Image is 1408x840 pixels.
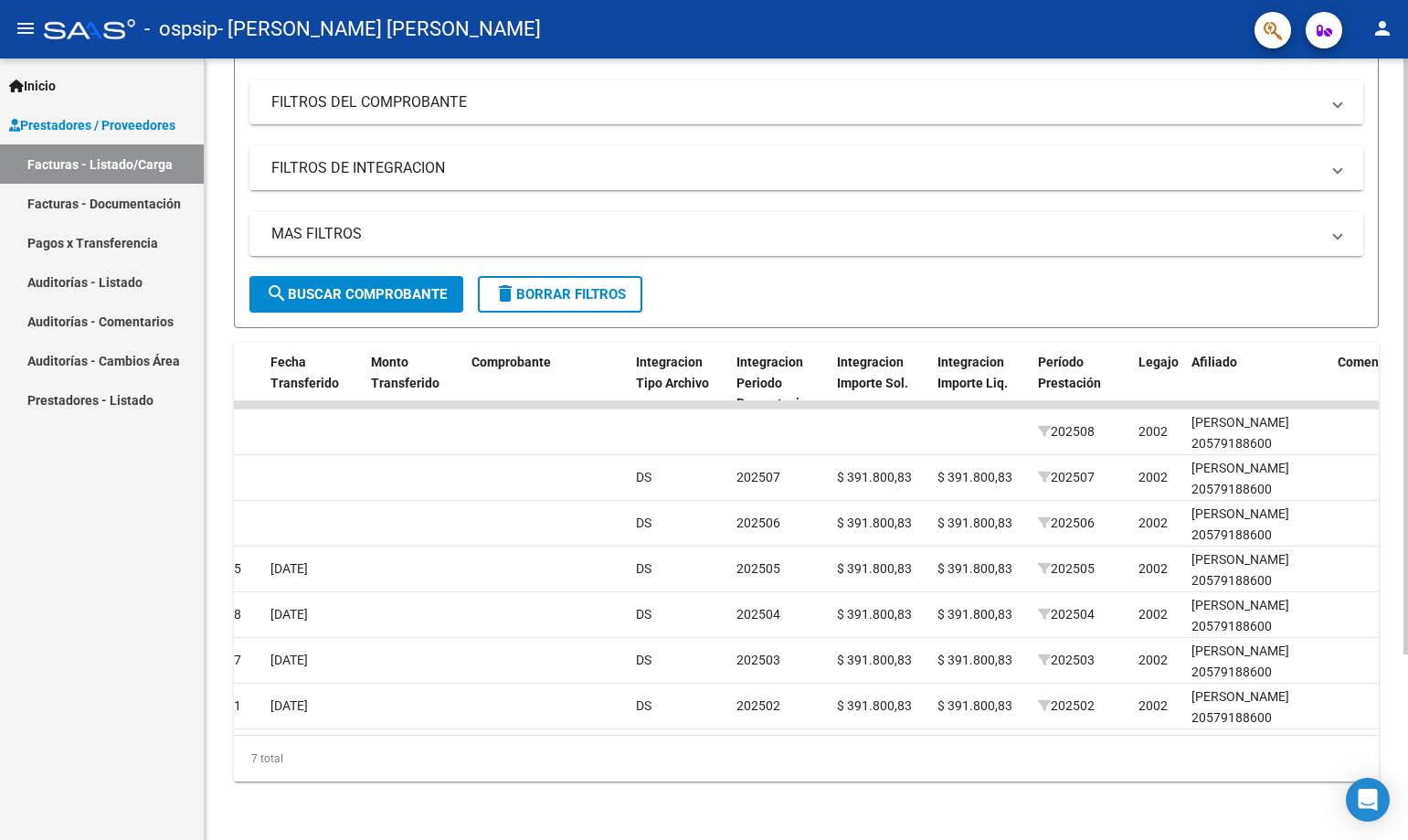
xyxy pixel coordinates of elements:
span: [DATE] [270,561,308,576]
span: Integracion Tipo Archivo [636,355,709,390]
span: 202507 [736,470,780,484]
span: [DATE] [270,607,308,622]
span: - ospsip [144,9,217,49]
div: [PERSON_NAME] 20579188600 [1191,504,1323,546]
span: DS [636,470,651,484]
span: 202502 [736,698,780,713]
mat-expansion-panel-header: FILTROS DE INTEGRACION [249,146,1363,190]
span: Legajo [1138,355,1179,369]
span: 202503 [1038,653,1095,667]
span: Prestadores / Proveedores [9,115,175,135]
datatable-header-cell: Fecha Transferido [263,343,364,423]
mat-icon: person [1371,17,1393,39]
span: $ 391.800,83 [937,561,1012,576]
div: 2002 [1138,604,1168,625]
span: Integracion Importe Liq. [937,355,1008,390]
span: $ 391.800,83 [837,561,912,576]
button: Borrar Filtros [478,276,642,313]
mat-panel-title: FILTROS DE INTEGRACION [271,158,1319,178]
span: DS [636,561,651,576]
span: $ 391.800,83 [937,698,1012,713]
datatable-header-cell: Legajo [1131,343,1184,423]
mat-icon: delete [494,282,516,304]
mat-icon: menu [15,17,37,39]
span: 202505 [1038,561,1095,576]
div: 2002 [1138,421,1168,442]
span: $ 391.800,83 [937,516,1012,530]
span: $ 391.800,83 [837,698,912,713]
datatable-header-cell: Integracion Tipo Archivo [629,343,729,423]
span: [DATE] [270,653,308,667]
span: 202506 [736,516,780,530]
datatable-header-cell: Afiliado [1184,343,1330,423]
span: $ 391.800,83 [837,653,912,667]
div: 7 total [234,736,1379,782]
div: 2002 [1138,650,1168,671]
datatable-header-cell: Período Prestación [1031,343,1131,423]
div: Open Intercom Messenger [1346,778,1390,822]
div: [PERSON_NAME] 20579188600 [1191,686,1323,728]
mat-panel-title: FILTROS DEL COMPROBANTE [271,92,1319,112]
div: [PERSON_NAME] 20579188600 [1191,641,1323,683]
div: 2002 [1138,513,1168,534]
span: 202508 [1038,424,1095,439]
datatable-header-cell: Integracion Importe Sol. [830,343,930,423]
div: [PERSON_NAME] 20579188600 [1191,458,1323,500]
div: [PERSON_NAME] 20579188600 [1191,595,1323,637]
div: 2002 [1138,467,1168,488]
mat-panel-title: MAS FILTROS [271,224,1319,244]
mat-icon: search [266,282,288,304]
span: Integracion Periodo Presentacion [736,355,814,411]
span: Afiliado [1191,355,1237,369]
span: Monto Transferido [371,355,439,390]
span: 202507 [1038,470,1095,484]
span: Borrar Filtros [494,286,626,303]
span: 202503 [736,653,780,667]
div: [PERSON_NAME] 20579188600 [1191,412,1323,454]
span: Inicio [9,76,56,96]
button: Buscar Comprobante [249,276,463,313]
span: 202504 [736,607,780,622]
span: $ 391.800,83 [937,653,1012,667]
span: Período Prestación [1038,355,1101,390]
span: Comprobante [471,355,551,369]
span: $ 391.800,83 [837,516,912,530]
span: $ 391.800,83 [837,607,912,622]
datatable-header-cell: Comprobante [464,343,629,423]
span: 202506 [1038,516,1095,530]
span: DS [636,698,651,713]
datatable-header-cell: Integracion Periodo Presentacion [729,343,830,423]
span: 202505 [736,561,780,576]
span: DS [636,607,651,622]
mat-expansion-panel-header: FILTROS DEL COMPROBANTE [249,80,1363,124]
datatable-header-cell: Integracion Importe Liq. [930,343,1031,423]
span: [DATE] [270,698,308,713]
div: [PERSON_NAME] 20579188600 [1191,549,1323,591]
div: 2002 [1138,558,1168,579]
span: 202502 [1038,698,1095,713]
span: Integracion Importe Sol. [837,355,908,390]
span: $ 391.800,83 [837,470,912,484]
div: 2002 [1138,696,1168,717]
span: Buscar Comprobante [266,286,447,303]
mat-expansion-panel-header: MAS FILTROS [249,212,1363,256]
span: 202504 [1038,607,1095,622]
datatable-header-cell: Monto Transferido [364,343,464,423]
span: $ 391.800,83 [937,607,1012,622]
span: Fecha Transferido [270,355,339,390]
span: - [PERSON_NAME] [PERSON_NAME] [217,9,541,49]
span: $ 391.800,83 [937,470,1012,484]
span: DS [636,516,651,530]
span: DS [636,653,651,667]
